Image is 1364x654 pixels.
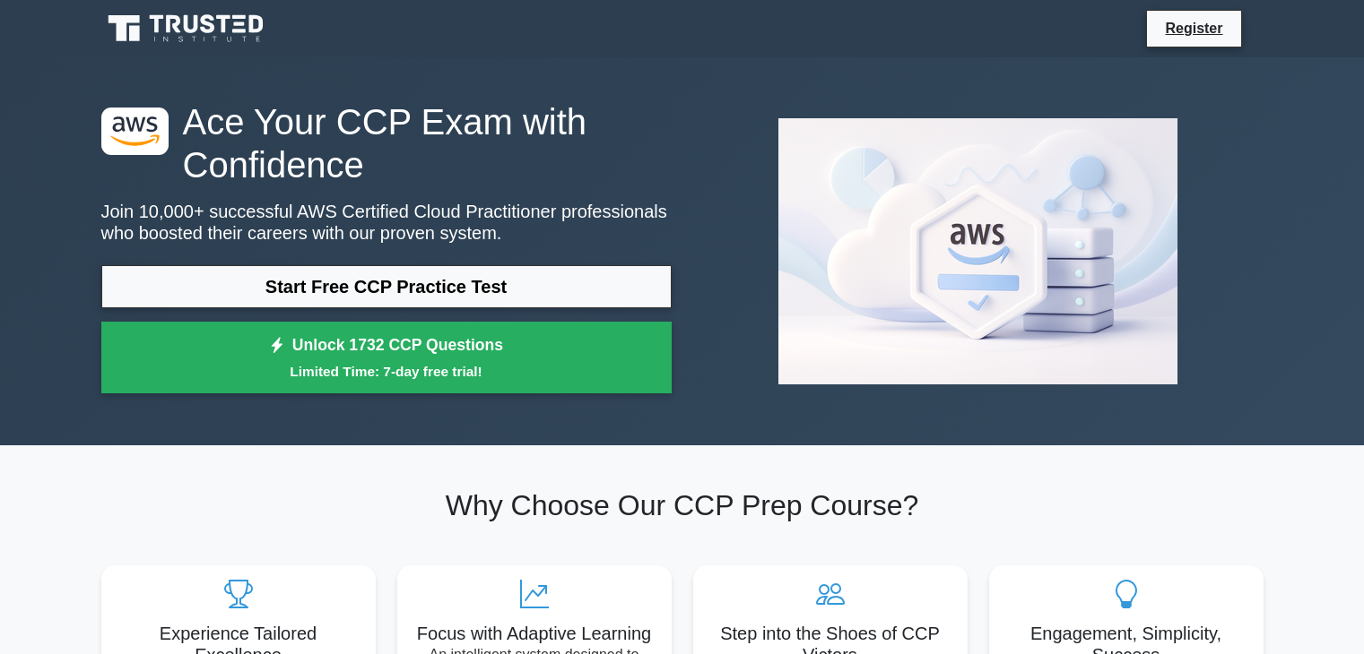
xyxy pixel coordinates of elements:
a: Register [1154,17,1233,39]
img: AWS Certified Cloud Practitioner Preview [764,104,1192,399]
small: Limited Time: 7-day free trial! [124,361,649,382]
h1: Ace Your CCP Exam with Confidence [101,100,672,186]
h2: Why Choose Our CCP Prep Course? [101,488,1264,522]
a: Unlock 1732 CCP QuestionsLimited Time: 7-day free trial! [101,322,672,393]
h5: Focus with Adaptive Learning [412,623,657,644]
a: Start Free CCP Practice Test [101,265,672,308]
p: Join 10,000+ successful AWS Certified Cloud Practitioner professionals who boosted their careers ... [101,201,672,244]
